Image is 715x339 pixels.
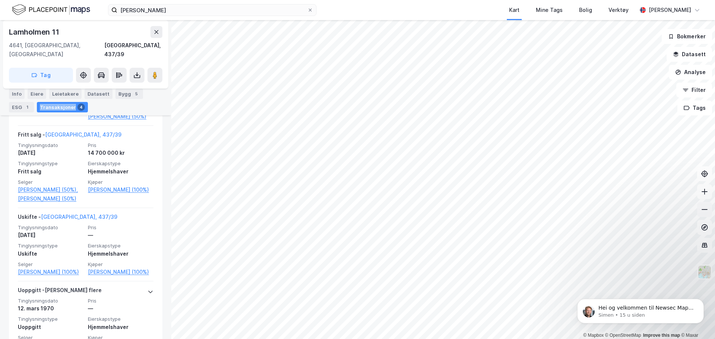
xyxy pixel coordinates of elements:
div: Fritt salg - [18,130,121,142]
div: Uoppgitt - [PERSON_NAME] flere [18,286,102,298]
span: Tinglysningstype [18,160,83,167]
div: 4 [77,103,85,111]
div: — [88,231,153,240]
span: Tinglysningstype [18,316,83,322]
div: Verktøy [608,6,629,15]
div: Info [9,89,25,99]
a: [PERSON_NAME] (50%) [18,194,83,203]
button: Filter [676,83,712,97]
a: [PERSON_NAME] (100%) [18,268,83,276]
button: Analyse [669,65,712,80]
span: Tinglysningsdato [18,298,83,304]
div: Transaksjoner [37,102,88,112]
div: 1 [23,103,31,111]
div: [PERSON_NAME] [649,6,691,15]
img: Z [697,265,712,279]
a: [PERSON_NAME] (50%), [18,185,83,194]
div: Uskifte [18,249,83,258]
span: Tinglysningstype [18,243,83,249]
a: Mapbox [583,333,604,338]
div: Uskifte - [18,212,117,224]
span: Pris [88,224,153,231]
span: Kjøper [88,261,153,268]
div: [DATE] [18,231,83,240]
span: Tinglysningsdato [18,142,83,148]
div: Leietakere [49,89,82,99]
span: Eierskapstype [88,160,153,167]
div: Hjemmelshaver [88,167,153,176]
div: Datasett [85,89,112,99]
div: 4641, [GEOGRAPHIC_DATA], [GEOGRAPHIC_DATA] [9,41,104,59]
div: Uoppgitt [18,323,83,332]
div: [DATE] [18,148,83,157]
span: Selger [18,261,83,268]
span: Pris [88,298,153,304]
div: Mine Tags [536,6,563,15]
div: — [88,304,153,313]
div: Hjemmelshaver [88,323,153,332]
input: Søk på adresse, matrikkel, gårdeiere, leietakere eller personer [117,4,307,16]
div: [GEOGRAPHIC_DATA], 437/39 [104,41,162,59]
a: OpenStreetMap [605,333,641,338]
a: [GEOGRAPHIC_DATA], 437/39 [45,131,121,138]
a: Improve this map [643,333,680,338]
div: Kart [509,6,519,15]
span: Pris [88,142,153,148]
a: [PERSON_NAME] (100%) [88,268,153,276]
div: 14 700 000 kr [88,148,153,157]
div: ESG [9,102,34,112]
span: Tinglysningsdato [18,224,83,231]
span: Kjøper [88,179,153,185]
button: Tag [9,68,73,83]
div: Bolig [579,6,592,15]
div: Eiere [28,89,46,99]
div: 5 [133,90,140,97]
div: Fritt salg [18,167,83,176]
a: [GEOGRAPHIC_DATA], 437/39 [41,214,117,220]
a: [PERSON_NAME] (50%) [88,112,153,121]
button: Tags [677,100,712,115]
span: Eierskapstype [88,243,153,249]
div: Lamholmen 11 [9,26,61,38]
div: 12. mars 1970 [18,304,83,313]
img: logo.f888ab2527a4732fd821a326f86c7f29.svg [12,3,90,16]
a: [PERSON_NAME] (100%) [88,185,153,194]
button: Datasett [667,47,712,62]
iframe: Intercom notifications melding [566,283,715,335]
span: Eierskapstype [88,316,153,322]
button: Bokmerker [662,29,712,44]
div: Bygg [115,89,143,99]
div: Hjemmelshaver [88,249,153,258]
span: Selger [18,179,83,185]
